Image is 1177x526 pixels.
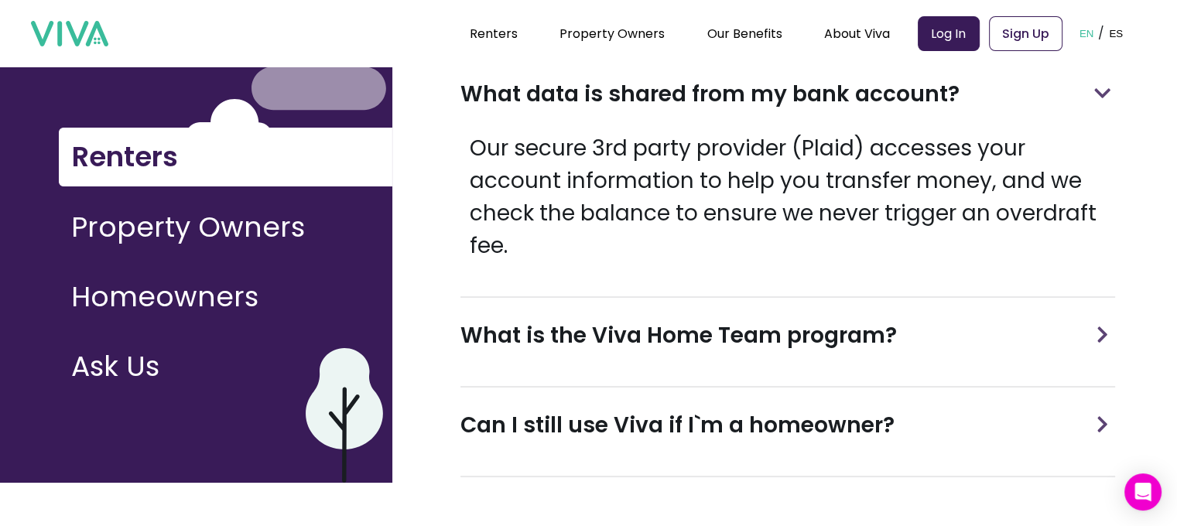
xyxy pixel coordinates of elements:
button: Homeowners [59,268,392,326]
button: Ask Us [59,338,392,395]
a: Property Owners [559,25,665,43]
a: Ask Us [59,338,392,408]
a: Property Owners [59,199,392,268]
a: Log In [918,16,980,51]
img: purple cloud [306,348,383,483]
a: Renters [59,128,392,199]
h3: Can I still use Viva if I`m a homeowner? [460,409,895,442]
button: Property Owners [59,199,392,256]
div: Can I still use Viva if I`m a homeowner?arrow for minimizing [460,388,1115,463]
div: What is the Viva Home Team program?arrow for minimizing [460,298,1115,374]
a: Homeowners [59,268,392,338]
button: ES [1104,9,1127,57]
div: What data is shared from my bank account?arrow for minimizing [460,56,1115,132]
button: EN [1075,9,1099,57]
button: Renters [59,128,392,186]
h3: What is the Viva Home Team program? [460,319,897,352]
p: Our secure 3rd party provider (Plaid) accesses your account information to help you transfer mone... [460,132,1115,262]
h3: What data is shared from my bank account? [460,78,960,111]
p: / [1098,22,1104,45]
img: purple cloud [251,31,386,111]
img: white cloud [186,99,273,151]
div: About Viva [824,14,890,53]
div: Our Benefits [707,14,782,53]
div: Open Intercom Messenger [1124,473,1162,511]
img: arrow for minimizing [1091,416,1114,432]
img: arrow for minimizing [1091,326,1114,343]
img: arrow for minimizing [1094,82,1110,104]
a: Sign Up [989,16,1062,51]
a: Renters [470,25,518,43]
img: viva [31,21,108,47]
